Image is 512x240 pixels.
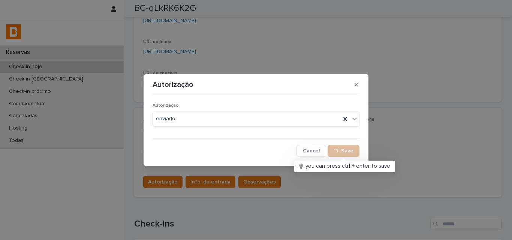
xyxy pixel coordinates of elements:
[153,80,193,89] p: Autorização
[153,103,179,108] span: Autorização
[341,148,353,154] span: Save
[303,148,320,154] span: Cancel
[156,115,175,123] span: enviado
[296,145,326,157] button: Cancel
[328,145,359,157] button: Save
